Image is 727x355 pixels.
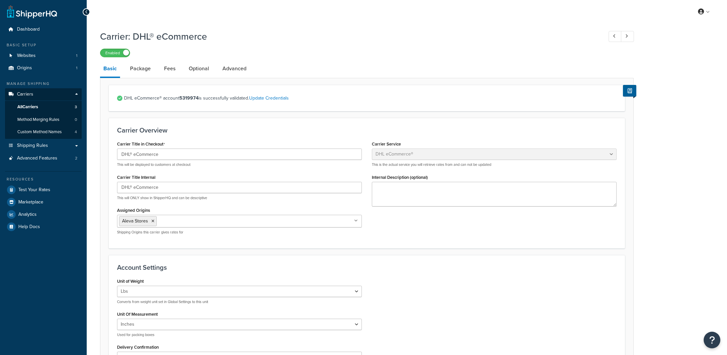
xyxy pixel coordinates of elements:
span: Websites [17,53,36,59]
a: Optional [185,61,212,77]
span: Carriers [17,92,33,97]
label: Delivery Confirmation [117,345,159,350]
p: Used for packing boxes [117,332,362,337]
span: Help Docs [18,224,40,230]
li: Method Merging Rules [5,114,82,126]
span: Origins [17,65,32,71]
a: Websites1 [5,50,82,62]
a: Analytics [5,208,82,220]
span: Analytics [18,212,37,217]
label: Unit Of Measurement [117,312,158,317]
a: Dashboard [5,23,82,36]
span: DHL eCommerce® account is successfully validated. [124,94,617,103]
a: Update Credentials [249,95,289,102]
strong: 5319974 [179,95,198,102]
a: Advanced Features2 [5,152,82,165]
span: 1 [76,53,77,59]
span: 2 [75,156,77,161]
a: Advanced [219,61,250,77]
a: Custom Method Names4 [5,126,82,138]
p: This will be displayed to customers at checkout [117,162,362,167]
h3: Carrier Overview [117,127,617,134]
label: Carrier Service [372,142,401,147]
button: Show Help Docs [623,85,636,97]
button: Open Resource Center [704,332,720,348]
p: This will ONLY show in ShipperHQ and can be descriptive [117,195,362,200]
p: This is the actual service you will retrieve rates from and can not be updated [372,162,617,167]
li: Carriers [5,88,82,139]
label: Unit of Weight [117,279,144,284]
span: 1 [76,65,77,71]
span: Dashboard [17,27,40,32]
li: Advanced Features [5,152,82,165]
li: Custom Method Names [5,126,82,138]
a: AllCarriers3 [5,101,82,113]
a: Next Record [621,31,634,42]
li: Origins [5,62,82,74]
a: Fees [161,61,179,77]
span: Aleva Stores [122,217,148,224]
span: 0 [75,117,77,123]
span: Shipping Rules [17,143,48,149]
span: 3 [75,104,77,110]
label: Internal Description (optional) [372,175,428,180]
span: Advanced Features [17,156,57,161]
h1: Carrier: DHL® eCommerce [100,30,596,43]
label: Carrier Title in Checkout [117,142,165,147]
li: Websites [5,50,82,62]
label: Assigned Origins [117,208,150,213]
span: Custom Method Names [17,129,62,135]
span: 4 [75,129,77,135]
a: Test Your Rates [5,184,82,196]
a: Previous Record [609,31,622,42]
p: Shipping Origins this carrier gives rates for [117,230,362,235]
a: Basic [100,61,120,78]
a: Marketplace [5,196,82,208]
label: Enabled [100,49,130,57]
div: Manage Shipping [5,81,82,87]
a: Help Docs [5,221,82,233]
a: Shipping Rules [5,140,82,152]
h3: Account Settings [117,264,617,271]
p: Converts from weight unit set in Global Settings to this unit [117,299,362,304]
a: Package [127,61,154,77]
span: Method Merging Rules [17,117,59,123]
a: Method Merging Rules0 [5,114,82,126]
div: Basic Setup [5,42,82,48]
span: All Carriers [17,104,38,110]
label: Carrier Title Internal [117,175,155,180]
div: Resources [5,177,82,182]
span: Test Your Rates [18,187,50,193]
span: Marketplace [18,199,43,205]
a: Carriers [5,88,82,101]
a: Origins1 [5,62,82,74]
